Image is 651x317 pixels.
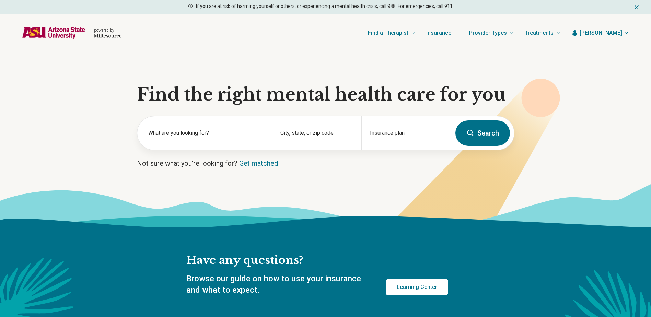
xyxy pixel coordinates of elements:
button: Dismiss [633,3,640,11]
h1: Find the right mental health care for you [137,84,514,105]
a: Learning Center [386,279,448,295]
a: Insurance [426,19,458,47]
span: Insurance [426,28,451,38]
p: Not sure what you’re looking for? [137,158,514,168]
a: Find a Therapist [368,19,415,47]
p: powered by [94,27,121,33]
span: Find a Therapist [368,28,408,38]
p: Browse our guide on how to use your insurance and what to expect. [186,273,369,296]
a: Provider Types [469,19,514,47]
span: Provider Types [469,28,507,38]
button: Search [455,120,510,146]
a: Treatments [525,19,560,47]
span: [PERSON_NAME] [580,29,622,37]
p: If you are at risk of harming yourself or others, or experiencing a mental health crisis, call 98... [196,3,454,10]
label: What are you looking for? [148,129,264,137]
span: Treatments [525,28,554,38]
button: [PERSON_NAME] [571,29,629,37]
h2: Have any questions? [186,253,448,268]
a: Home page [22,22,121,44]
a: Get matched [239,159,278,167]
